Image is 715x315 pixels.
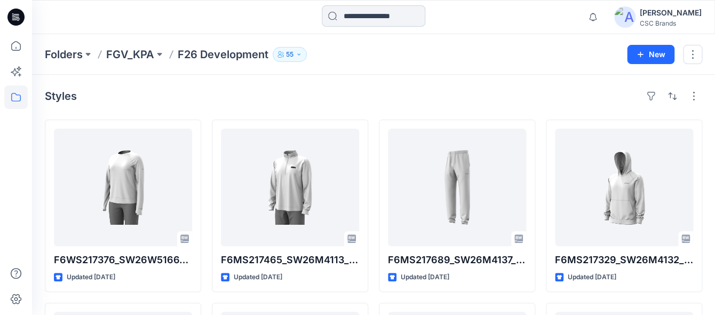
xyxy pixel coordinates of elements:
[106,47,154,62] a: FGV_KPA
[273,47,307,62] button: 55
[286,49,293,60] p: 55
[555,129,693,246] a: F6MS217329_SW26M4132_F26_GLREG
[221,129,359,246] a: F6MS217465_SW26M4113_F26_GLREG
[640,19,702,27] div: CSC Brands
[54,253,192,267] p: F6WS217376_SW26W5166_F26_GLACT
[627,45,674,64] button: New
[614,6,635,28] img: avatar
[555,253,693,267] p: F6MS217329_SW26M4132_F26_GLREG
[54,129,192,246] a: F6WS217376_SW26W5166_F26_GLACT
[45,47,83,62] a: Folders
[234,272,282,283] p: Updated [DATE]
[45,90,77,103] h4: Styles
[221,253,359,267] p: F6MS217465_SW26M4113_F26_GLREG
[568,272,616,283] p: Updated [DATE]
[178,47,268,62] p: F26 Development
[388,129,526,246] a: F6MS217689_SW26M4137_F26_GLREG
[401,272,449,283] p: Updated [DATE]
[640,6,702,19] div: [PERSON_NAME]
[67,272,115,283] p: Updated [DATE]
[388,253,526,267] p: F6MS217689_SW26M4137_F26_GLREG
